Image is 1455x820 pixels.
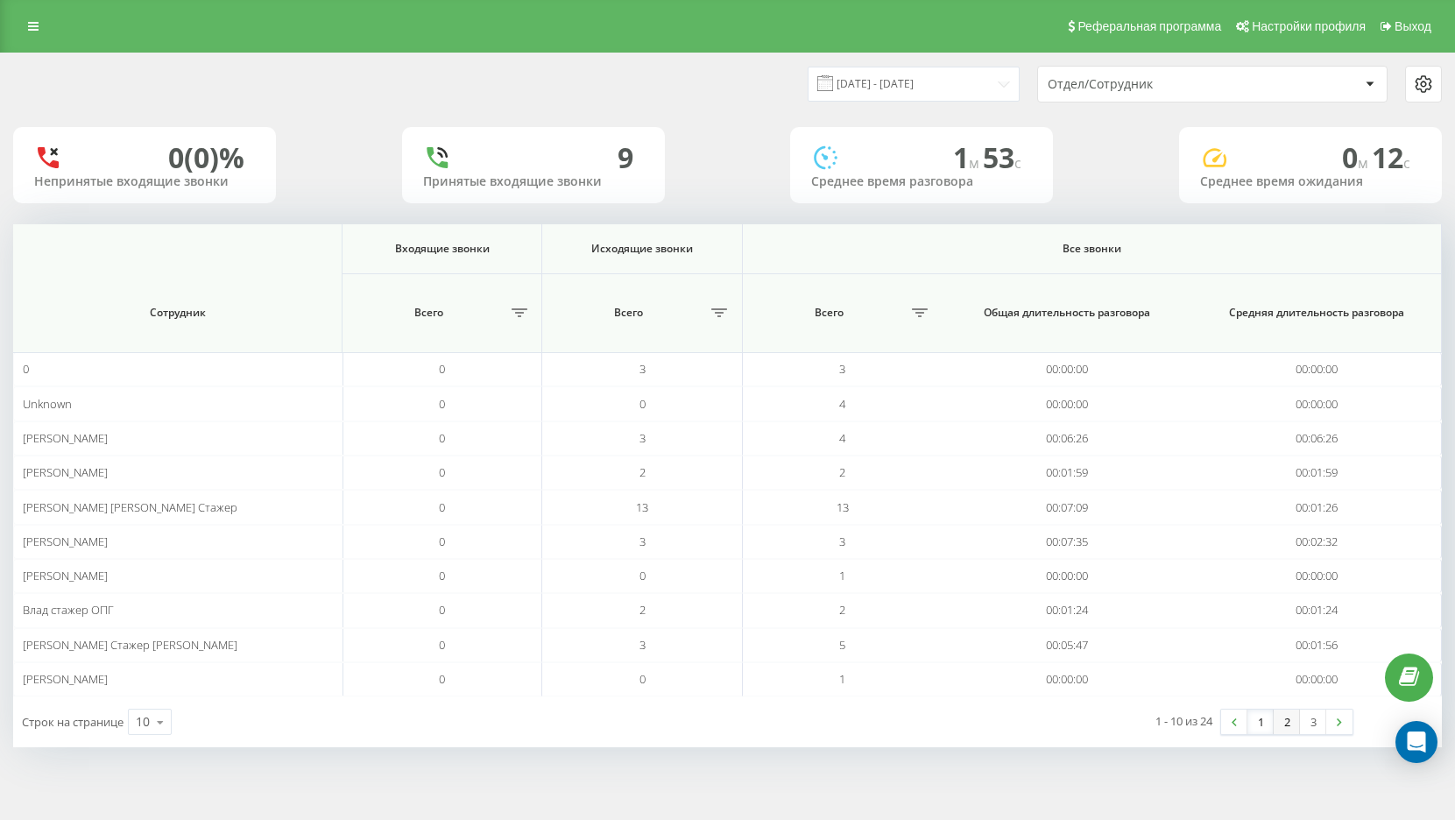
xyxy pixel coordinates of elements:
[439,464,445,480] span: 0
[1372,138,1410,176] span: 12
[1192,628,1442,662] td: 00:01:56
[639,534,646,549] span: 3
[839,671,845,687] span: 1
[361,242,524,256] span: Входящие звонки
[168,141,244,174] div: 0 (0)%
[23,396,72,412] span: Unknown
[439,637,445,653] span: 0
[1274,710,1300,734] a: 2
[23,568,108,583] span: [PERSON_NAME]
[23,534,108,549] span: [PERSON_NAME]
[639,464,646,480] span: 2
[1192,525,1442,559] td: 00:02:32
[1358,153,1372,173] span: м
[1192,593,1442,627] td: 00:01:24
[983,138,1021,176] span: 53
[639,568,646,583] span: 0
[1247,710,1274,734] a: 1
[1192,421,1442,456] td: 00:06:26
[1192,490,1442,524] td: 00:01:26
[752,306,907,320] span: Всего
[963,306,1172,320] span: Общая длительность разговора
[969,153,983,173] span: м
[423,174,644,189] div: Принятые входящие звонки
[1192,662,1442,696] td: 00:00:00
[439,671,445,687] span: 0
[839,568,845,583] span: 1
[639,602,646,618] span: 2
[1200,174,1421,189] div: Среднее время ожидания
[23,671,108,687] span: [PERSON_NAME]
[1077,19,1221,33] span: Реферальная программа
[439,499,445,515] span: 0
[636,499,648,515] span: 13
[943,628,1192,662] td: 00:05:47
[23,464,108,480] span: [PERSON_NAME]
[839,361,845,377] span: 3
[439,534,445,549] span: 0
[439,430,445,446] span: 0
[618,141,633,174] div: 9
[1192,386,1442,421] td: 00:00:00
[351,306,505,320] span: Всего
[839,430,845,446] span: 4
[23,361,29,377] span: 0
[1342,138,1372,176] span: 0
[1403,153,1410,173] span: c
[23,430,108,446] span: [PERSON_NAME]
[439,568,445,583] span: 0
[1192,456,1442,490] td: 00:01:59
[439,602,445,618] span: 0
[839,464,845,480] span: 2
[1192,559,1442,593] td: 00:00:00
[23,499,237,515] span: [PERSON_NAME] [PERSON_NAME] Стажер
[38,306,318,320] span: Сотрудник
[23,602,114,618] span: Влад стажер ОПГ
[1048,77,1257,92] div: Отдел/Сотрудник
[943,662,1192,696] td: 00:00:00
[1155,712,1212,730] div: 1 - 10 из 24
[785,242,1398,256] span: Все звонки
[639,430,646,446] span: 3
[1212,306,1421,320] span: Средняя длительность разговора
[953,138,983,176] span: 1
[639,396,646,412] span: 0
[811,174,1032,189] div: Среднее время разговора
[639,671,646,687] span: 0
[943,559,1192,593] td: 00:00:00
[136,713,150,731] div: 10
[943,386,1192,421] td: 00:00:00
[1014,153,1021,173] span: c
[639,637,646,653] span: 3
[943,525,1192,559] td: 00:07:35
[839,534,845,549] span: 3
[839,602,845,618] span: 2
[839,637,845,653] span: 5
[23,637,237,653] span: [PERSON_NAME] Стажер [PERSON_NAME]
[1192,352,1442,386] td: 00:00:00
[943,490,1192,524] td: 00:07:09
[22,714,124,730] span: Строк на странице
[439,396,445,412] span: 0
[439,361,445,377] span: 0
[839,396,845,412] span: 4
[943,456,1192,490] td: 00:01:59
[943,352,1192,386] td: 00:00:00
[34,174,255,189] div: Непринятые входящие звонки
[639,361,646,377] span: 3
[943,593,1192,627] td: 00:01:24
[1395,19,1431,33] span: Выход
[1395,721,1437,763] div: Open Intercom Messenger
[837,499,849,515] span: 13
[1300,710,1326,734] a: 3
[943,421,1192,456] td: 00:06:26
[1252,19,1366,33] span: Настройки профиля
[561,242,724,256] span: Исходящие звонки
[551,306,705,320] span: Всего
